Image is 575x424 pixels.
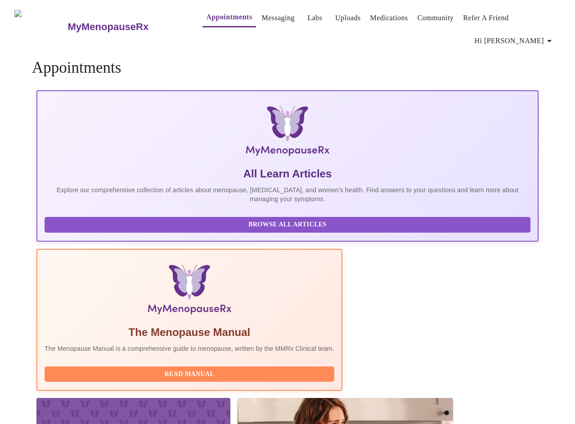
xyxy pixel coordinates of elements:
[32,59,543,77] h4: Appointments
[45,167,530,181] h5: All Learn Articles
[45,325,334,340] h5: The Menopause Manual
[258,9,298,27] button: Messaging
[45,367,334,382] button: Read Manual
[45,370,337,377] a: Read Manual
[459,9,512,27] button: Refer a Friend
[90,264,288,318] img: Menopause Manual
[370,12,408,24] a: Medications
[202,8,256,27] button: Appointments
[301,9,329,27] button: Labs
[367,9,412,27] button: Medications
[45,185,530,203] p: Explore our comprehensive collection of articles about menopause, [MEDICAL_DATA], and women's hea...
[414,9,458,27] button: Community
[335,12,361,24] a: Uploads
[45,220,533,228] a: Browse All Articles
[308,12,323,24] a: Labs
[45,217,530,233] button: Browse All Articles
[463,12,509,24] a: Refer a Friend
[475,35,555,47] span: Hi [PERSON_NAME]
[418,12,454,24] a: Community
[471,32,558,50] button: Hi [PERSON_NAME]
[332,9,364,27] button: Uploads
[67,11,184,43] a: MyMenopauseRx
[67,21,148,33] h3: MyMenopauseRx
[54,369,325,380] span: Read Manual
[45,344,334,353] p: The Menopause Manual is a comprehensive guide to menopause, written by the MMRx Clinical team.
[120,106,455,159] img: MyMenopauseRx Logo
[54,219,521,230] span: Browse All Articles
[14,10,67,44] img: MyMenopauseRx Logo
[206,11,252,23] a: Appointments
[262,12,295,24] a: Messaging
